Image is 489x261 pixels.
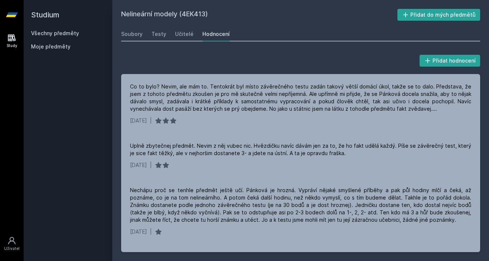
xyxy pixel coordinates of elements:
button: Přidat do mých předmětů [397,9,481,21]
a: Study [1,30,22,52]
div: | [150,161,152,169]
div: Hodnocení [202,30,230,38]
a: Hodnocení [202,27,230,41]
a: Soubory [121,27,143,41]
div: Soubory [121,30,143,38]
div: Testy [151,30,166,38]
div: Nechápu proč se tenhle předmět ještě učí. Pánková je hrozná. Vypráví nějaké smyšlené příběhy a pa... [130,187,471,224]
div: Study [7,43,17,48]
div: | [150,117,152,124]
a: Všechny předměty [31,30,79,36]
div: Uživatel [4,246,20,251]
span: Moje předměty [31,43,71,50]
button: Přidat hodnocení [420,55,481,67]
div: Uplně zbytečnej předmět. Nevim z něj vubec nic. Hvězdičku navíc dávám jen za to, že ho fakt udělá... [130,142,471,157]
a: Uživatel [1,232,22,255]
div: [DATE] [130,228,147,235]
div: | [150,228,152,235]
a: Testy [151,27,166,41]
div: Co to bylo? Nevim, ale mám to. Tentokrát byl místo závěrečného testu zadán takový větší domácí úk... [130,83,471,113]
h2: Nelineární modely (4EK413) [121,9,397,21]
div: Učitelé [175,30,194,38]
div: [DATE] [130,161,147,169]
div: [DATE] [130,117,147,124]
a: Učitelé [175,27,194,41]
